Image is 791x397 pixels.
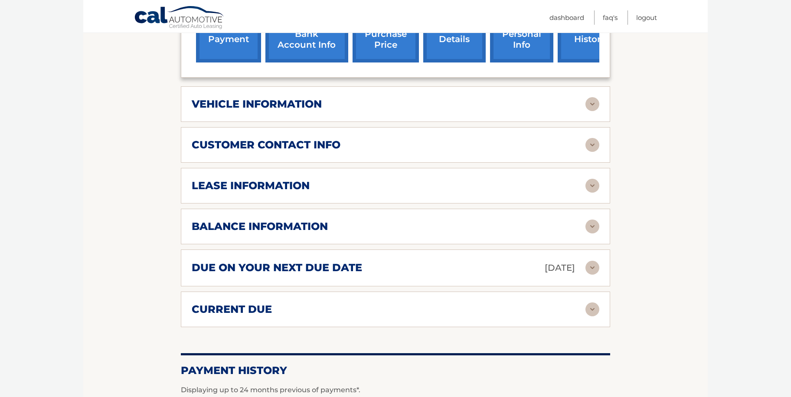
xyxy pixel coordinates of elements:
[585,138,599,152] img: accordion-rest.svg
[181,364,610,377] h2: Payment History
[636,10,657,25] a: Logout
[585,97,599,111] img: accordion-rest.svg
[549,10,584,25] a: Dashboard
[192,138,340,151] h2: customer contact info
[134,6,225,31] a: Cal Automotive
[603,10,618,25] a: FAQ's
[192,179,310,192] h2: lease information
[192,98,322,111] h2: vehicle information
[265,6,348,62] a: Add/Remove bank account info
[192,303,272,316] h2: current due
[585,261,599,275] img: accordion-rest.svg
[545,260,575,276] p: [DATE]
[558,6,623,62] a: payment history
[585,302,599,316] img: accordion-rest.svg
[196,6,261,62] a: make a payment
[353,6,419,62] a: request purchase price
[192,220,328,233] h2: balance information
[423,6,486,62] a: account details
[585,179,599,193] img: accordion-rest.svg
[490,6,553,62] a: update personal info
[192,261,362,274] h2: due on your next due date
[585,220,599,233] img: accordion-rest.svg
[181,385,610,395] p: Displaying up to 24 months previous of payments*.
